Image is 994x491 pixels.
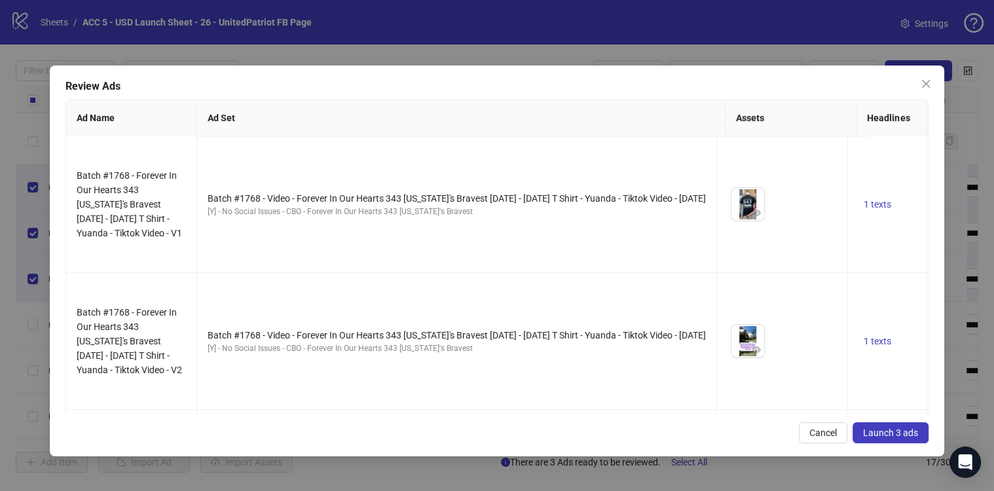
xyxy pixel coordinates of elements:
button: Preview [748,342,764,357]
div: Open Intercom Messenger [949,446,981,478]
span: 1 texts [864,336,891,346]
img: Asset 1 [731,188,764,221]
th: Headlines [856,100,987,136]
button: Close [915,73,936,94]
th: Ad Set [197,100,726,136]
button: Cancel [799,422,847,443]
span: Cancel [809,427,837,438]
span: Batch #1768 - Forever In Our Hearts 343 [US_STATE]'s Bravest [DATE] - [DATE] T Shirt - Yuanda - T... [77,170,182,238]
button: Preview [748,205,764,221]
div: Batch #1768 - Video - Forever In Our Hearts 343 [US_STATE]'s Bravest [DATE] - [DATE] T Shirt - Yu... [208,328,706,342]
span: eye [752,345,761,354]
div: [Y] - No Social Issues - CBO - Forever In Our Hearts 343 [US_STATE]'s Bravest [208,342,706,355]
span: eye [752,208,761,217]
th: Assets [726,100,856,136]
span: close [921,79,931,89]
button: 1 texts [858,196,896,212]
button: Launch 3 ads [853,422,929,443]
div: Batch #1768 - Video - Forever In Our Hearts 343 [US_STATE]'s Bravest [DATE] - [DATE] T Shirt - Yu... [208,191,706,206]
th: Ad Name [66,100,197,136]
span: Launch 3 ads [863,427,918,438]
img: Asset 1 [731,325,764,357]
div: [Y] - No Social Issues - CBO - Forever In Our Hearts 343 [US_STATE]'s Bravest [208,206,706,218]
span: 1 texts [864,199,891,209]
div: Review Ads [65,79,929,94]
button: 1 texts [858,333,896,349]
span: Batch #1768 - Forever In Our Hearts 343 [US_STATE]'s Bravest [DATE] - [DATE] T Shirt - Yuanda - T... [77,307,182,375]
